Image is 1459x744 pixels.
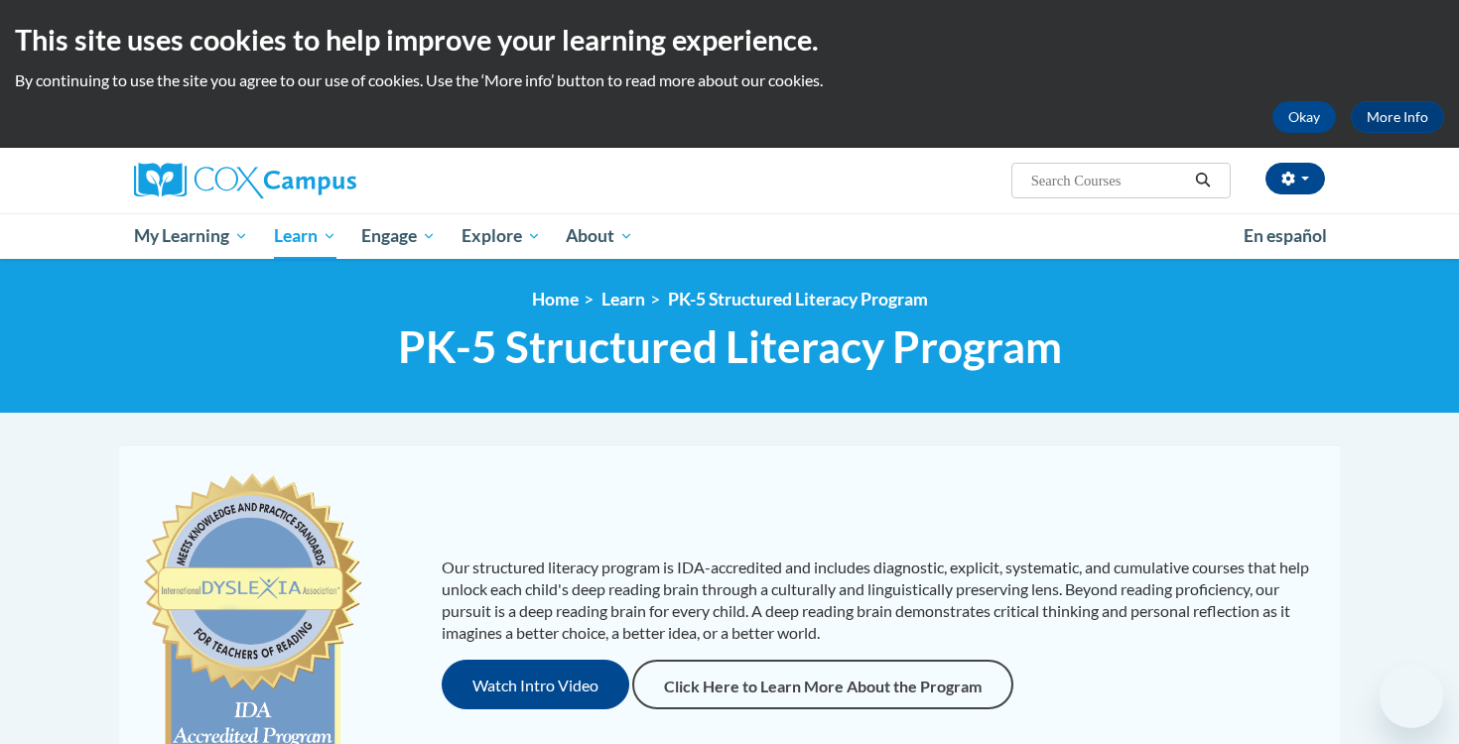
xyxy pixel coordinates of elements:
[554,213,647,259] a: About
[104,213,1355,259] div: Main menu
[532,289,579,310] a: Home
[1272,101,1336,133] button: Okay
[1265,163,1325,194] button: Account Settings
[134,163,511,198] a: Cox Campus
[566,224,633,248] span: About
[1231,215,1340,257] a: En español
[1351,101,1444,133] a: More Info
[1380,665,1443,728] iframe: Button to launch messaging window
[1029,169,1188,192] input: Search Courses
[632,660,1013,709] a: Click Here to Learn More About the Program
[668,289,928,310] a: PK-5 Structured Literacy Program
[601,289,645,310] a: Learn
[261,213,349,259] a: Learn
[15,20,1444,60] h2: This site uses cookies to help improve your learning experience.
[134,224,248,248] span: My Learning
[1188,169,1218,192] button: Search
[442,660,629,709] button: Watch Intro Video
[274,224,336,248] span: Learn
[348,213,449,259] a: Engage
[462,224,541,248] span: Explore
[449,213,554,259] a: Explore
[1244,225,1327,246] span: En español
[134,163,356,198] img: Cox Campus
[15,69,1444,91] p: By continuing to use the site you agree to our use of cookies. Use the ‘More info’ button to read...
[398,320,1062,373] span: PK-5 Structured Literacy Program
[121,213,261,259] a: My Learning
[442,557,1320,644] p: Our structured literacy program is IDA-accredited and includes diagnostic, explicit, systematic, ...
[361,224,436,248] span: Engage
